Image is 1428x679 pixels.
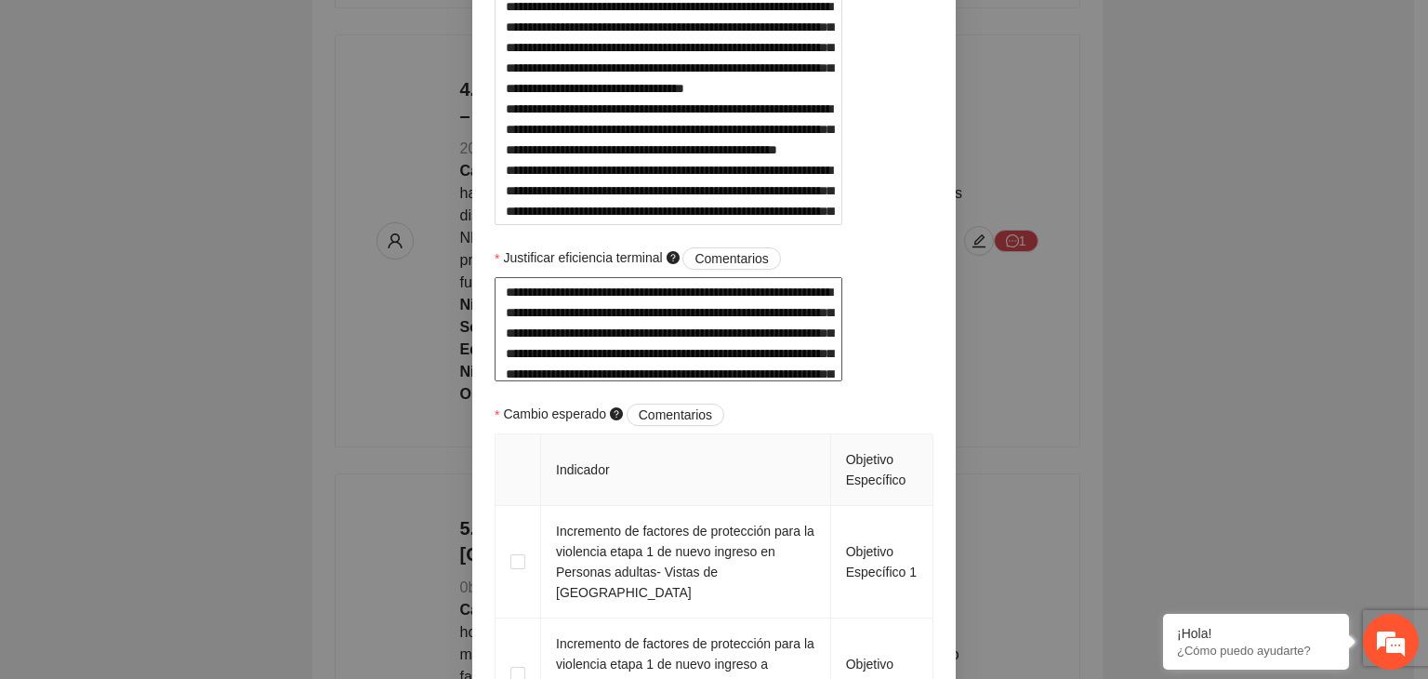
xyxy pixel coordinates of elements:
[541,506,831,619] td: Incremento de factores de protección para la violencia etapa 1 de nuevo ingreso en Personas adult...
[610,407,623,420] span: question-circle
[541,434,831,506] th: Indicador
[503,247,780,270] span: Justificar eficiencia terminal
[1177,626,1335,641] div: ¡Hola!
[97,95,312,119] div: Chatee con nosotros ahora
[1177,644,1335,658] p: ¿Cómo puedo ayudarte?
[9,469,354,534] textarea: Escriba su mensaje y pulse “Intro”
[831,506,933,619] td: Objetivo Específico 1
[667,251,680,264] span: question-circle
[694,248,768,269] span: Comentarios
[831,434,933,506] th: Objetivo Específico
[503,404,724,426] span: Cambio esperado
[639,405,712,425] span: Comentarios
[108,229,257,417] span: Estamos en línea.
[305,9,350,54] div: Minimizar ventana de chat en vivo
[682,247,780,270] button: Justificar eficiencia terminal question-circle
[627,404,724,426] button: Cambio esperado question-circle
